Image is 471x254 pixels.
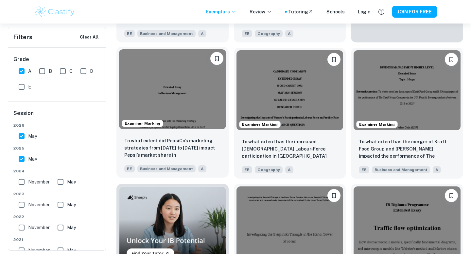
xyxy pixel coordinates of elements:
[13,214,101,220] span: 2022
[288,8,313,15] a: Tutoring
[255,30,283,37] span: Geography
[116,48,229,179] a: Examiner MarkingPlease log in to bookmark exemplarsTo what extent did PepsiCo’s marketing strateg...
[69,68,73,75] span: C
[28,201,50,208] span: November
[327,53,340,66] button: Please log in to bookmark exemplars
[198,30,206,37] span: A
[49,68,52,75] span: B
[392,6,437,18] button: JOIN FOR FREE
[358,8,371,15] a: Login
[28,178,50,185] span: November
[242,138,338,160] p: To what extent has the increased Female Labour-Force participation in Rachuonyo North Sub County ...
[239,121,280,127] span: Examiner Marking
[28,247,50,254] span: November
[28,155,37,163] span: May
[242,30,252,37] span: EE
[137,30,196,37] span: Business and Management
[359,166,369,173] span: EE
[124,30,135,37] span: EE
[67,224,76,231] span: May
[13,191,101,197] span: 2023
[34,5,76,18] img: Clastify logo
[445,189,458,202] button: Please log in to bookmark exemplars
[210,52,223,65] button: Please log in to bookmark exemplars
[13,122,101,128] span: 2026
[255,166,283,173] span: Geography
[119,49,226,129] img: Business and Management EE example thumbnail: To what extent did PepsiCo’s marketing s
[234,48,346,179] a: Examiner MarkingPlease log in to bookmark exemplarsTo what extent has the increased Female Labour...
[285,166,293,173] span: A
[357,121,397,127] span: Examiner Marking
[78,32,100,42] button: Clear All
[326,8,345,15] a: Schools
[433,166,441,173] span: A
[90,68,93,75] span: D
[28,224,50,231] span: November
[250,8,272,15] p: Review
[242,166,252,173] span: EE
[13,237,101,243] span: 2021
[372,166,430,173] span: Business and Management
[124,165,135,172] span: EE
[13,56,101,63] h6: Grade
[354,50,461,130] img: Business and Management EE example thumbnail: To what extent has the merger of Kraft F
[67,247,76,254] span: May
[236,50,343,130] img: Geography EE example thumbnail: To what extent has the increased Female
[206,8,236,15] p: Exemplars
[67,201,76,208] span: May
[13,109,101,122] h6: Session
[13,145,101,151] span: 2025
[198,165,206,172] span: A
[13,33,32,42] h6: Filters
[285,30,293,37] span: A
[137,165,196,172] span: Business and Management
[327,189,340,202] button: Please log in to bookmark exemplars
[122,120,163,126] span: Examiner Marking
[124,137,221,159] p: To what extent did PepsiCo’s marketing strategies from 2018 to 2022 impact Pepsi’s market share i...
[359,138,455,160] p: To what extent has the merger of Kraft Food Group and H.J Heinz impacted the performance of The K...
[376,6,387,17] button: Help and Feedback
[28,83,31,90] span: E
[28,133,37,140] span: May
[13,168,101,174] span: 2024
[445,53,458,66] button: Please log in to bookmark exemplars
[28,68,31,75] span: A
[351,48,463,179] a: Examiner MarkingPlease log in to bookmark exemplarsTo what extent has the merger of Kraft Food Gr...
[67,178,76,185] span: May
